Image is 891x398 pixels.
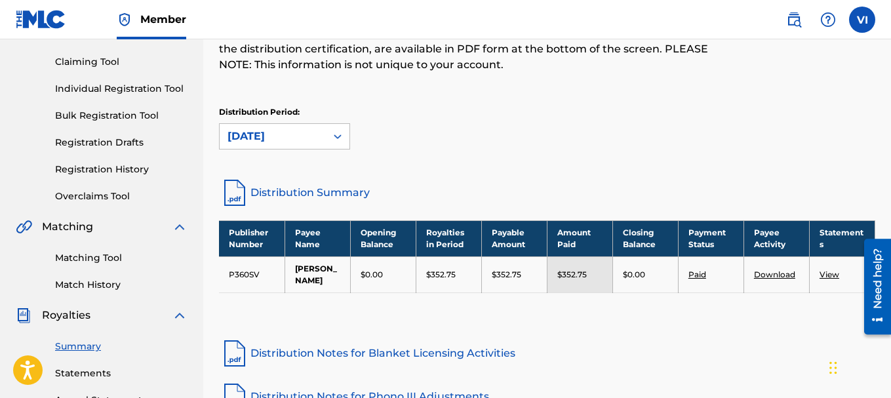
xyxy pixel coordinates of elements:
[786,12,802,28] img: search
[55,367,188,380] a: Statements
[55,82,188,96] a: Individual Registration Tool
[820,12,836,28] img: help
[55,136,188,149] a: Registration Drafts
[219,177,875,209] a: Distribution Summary
[55,163,188,176] a: Registration History
[820,269,839,279] a: View
[557,269,587,281] p: $352.75
[678,220,743,256] th: Payment Status
[781,7,807,33] a: Public Search
[42,219,93,235] span: Matching
[854,233,891,339] iframe: Resource Center
[361,269,383,281] p: $0.00
[849,7,875,33] div: User Menu
[42,308,90,323] span: Royalties
[219,256,285,292] td: P360SV
[829,348,837,388] div: Drag
[219,220,285,256] th: Publisher Number
[743,220,809,256] th: Payee Activity
[219,338,250,369] img: pdf
[55,278,188,292] a: Match History
[426,269,456,281] p: $352.75
[16,219,32,235] img: Matching
[172,219,188,235] img: expand
[547,220,612,256] th: Amount Paid
[219,338,875,369] a: Distribution Notes for Blanket Licensing Activities
[481,220,547,256] th: Payable Amount
[55,109,188,123] a: Bulk Registration Tool
[16,308,31,323] img: Royalties
[16,10,66,29] img: MLC Logo
[416,220,481,256] th: Royalties in Period
[219,106,350,118] p: Distribution Period:
[623,269,645,281] p: $0.00
[612,220,678,256] th: Closing Balance
[285,220,350,256] th: Payee Name
[285,256,350,292] td: [PERSON_NAME]
[219,26,724,73] p: Notes on blanket licensing activities and dates for historical unmatched royalties, as well as th...
[55,251,188,265] a: Matching Tool
[55,340,188,353] a: Summary
[809,220,875,256] th: Statements
[55,189,188,203] a: Overclaims Tool
[228,129,318,144] div: [DATE]
[815,7,841,33] div: Help
[825,335,891,398] iframe: Chat Widget
[55,55,188,69] a: Claiming Tool
[688,269,706,279] a: Paid
[117,12,132,28] img: Top Rightsholder
[754,269,795,279] a: Download
[172,308,188,323] img: expand
[219,177,250,209] img: distribution-summary-pdf
[492,269,521,281] p: $352.75
[140,12,186,27] span: Member
[350,220,416,256] th: Opening Balance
